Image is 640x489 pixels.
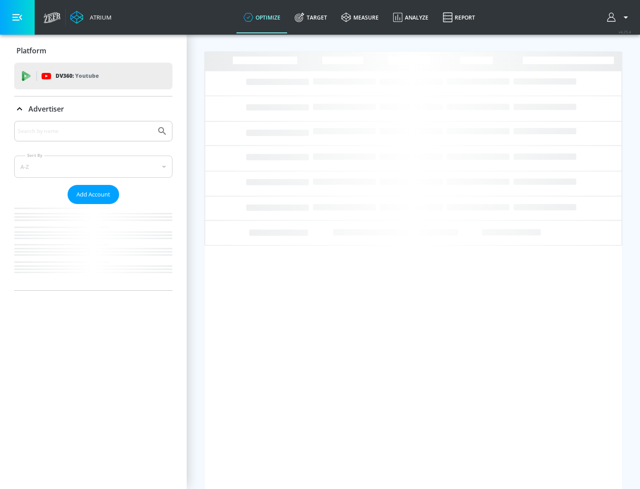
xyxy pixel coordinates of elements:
p: DV360: [56,71,99,81]
div: DV360: Youtube [14,63,172,89]
nav: list of Advertiser [14,204,172,290]
label: Sort By [25,152,44,158]
a: Analyze [386,1,436,33]
div: Advertiser [14,96,172,121]
button: Add Account [68,185,119,204]
div: Platform [14,38,172,63]
div: Atrium [86,13,112,21]
input: Search by name [18,125,152,137]
p: Platform [16,46,46,56]
a: Atrium [70,11,112,24]
div: Advertiser [14,121,172,290]
a: measure [334,1,386,33]
a: optimize [236,1,288,33]
span: Add Account [76,189,110,200]
p: Advertiser [28,104,64,114]
a: Target [288,1,334,33]
a: Report [436,1,482,33]
div: A-Z [14,156,172,178]
p: Youtube [75,71,99,80]
span: v 4.25.4 [619,29,631,34]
